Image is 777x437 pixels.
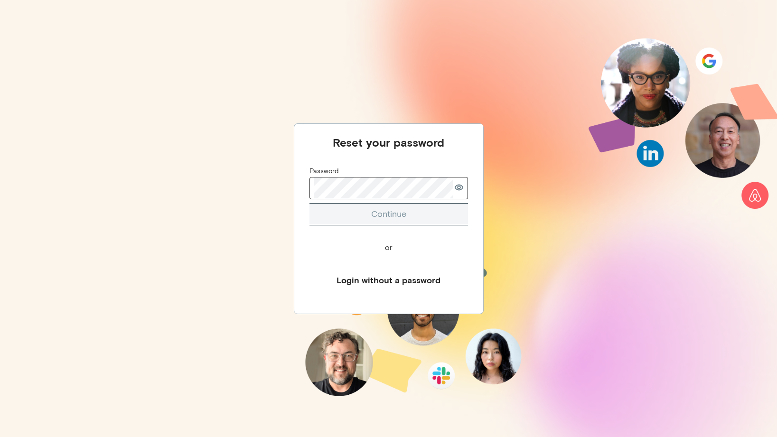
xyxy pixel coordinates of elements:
[309,167,468,176] div: Password
[333,135,444,149] div: Reset your password
[385,242,393,252] div: or
[309,203,468,225] button: Continue
[314,177,453,199] input: Password
[309,270,468,291] button: Login without a password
